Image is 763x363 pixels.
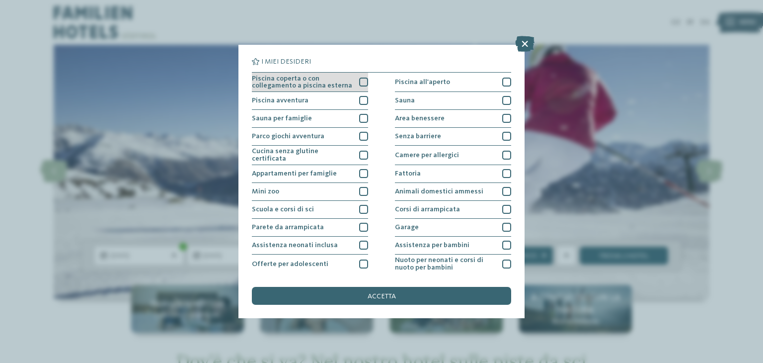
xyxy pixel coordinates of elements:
[395,188,483,195] span: Animali domestici ammessi
[395,97,415,104] span: Sauna
[395,170,421,177] span: Fattoria
[395,152,459,159] span: Camere per allergici
[252,188,279,195] span: Mini zoo
[395,224,419,231] span: Garage
[395,206,460,213] span: Corsi di arrampicata
[368,293,396,300] span: accetta
[252,261,328,268] span: Offerte per adolescenti
[252,97,308,104] span: Piscina avventura
[252,206,314,213] span: Scuola e corsi di sci
[395,79,450,86] span: Piscina all'aperto
[261,58,311,65] span: I miei desideri
[252,115,312,122] span: Sauna per famiglie
[252,170,337,177] span: Appartamenti per famiglie
[395,115,445,122] span: Area benessere
[395,242,469,249] span: Assistenza per bambini
[395,133,441,140] span: Senza barriere
[395,257,496,271] span: Nuoto per neonati e corsi di nuoto per bambini
[252,224,324,231] span: Parete da arrampicata
[252,148,353,162] span: Cucina senza glutine certificata
[252,75,353,90] span: Piscina coperta o con collegamento a piscina esterna
[252,133,324,140] span: Parco giochi avventura
[252,242,338,249] span: Assistenza neonati inclusa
